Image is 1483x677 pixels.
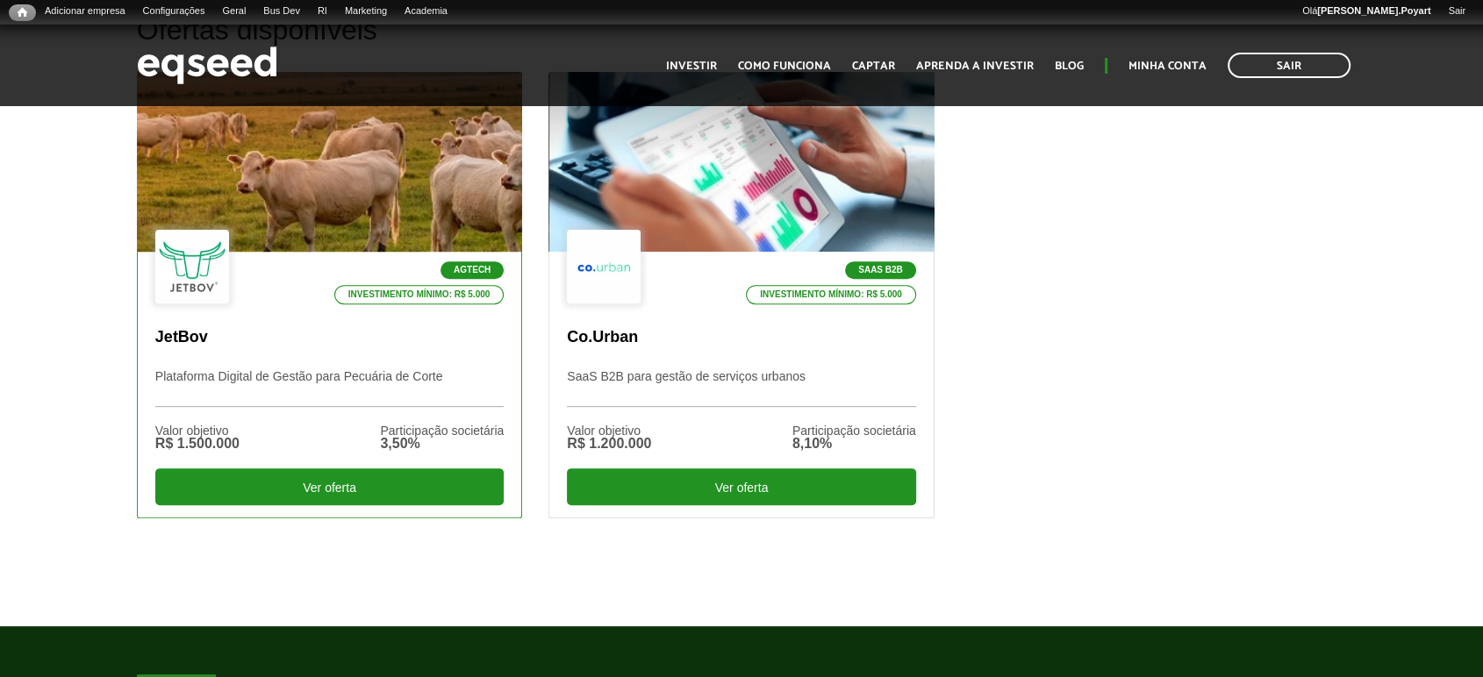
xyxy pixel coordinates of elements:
div: Valor objetivo [155,424,240,437]
p: Investimento mínimo: R$ 5.000 [334,285,505,304]
a: Como funciona [738,61,831,72]
a: Sair [1439,4,1474,18]
p: Plataforma Digital de Gestão para Pecuária de Corte [155,369,504,407]
div: Ver oferta [567,468,915,505]
a: Início [9,4,36,21]
p: SaaS B2B para gestão de serviços urbanos [567,369,915,407]
a: Aprenda a investir [916,61,1034,72]
a: Sair [1228,53,1350,78]
div: 3,50% [380,437,504,451]
a: Bus Dev [254,4,309,18]
a: Adicionar empresa [36,4,134,18]
a: Olá[PERSON_NAME].Poyart [1293,4,1440,18]
a: Minha conta [1128,61,1207,72]
a: Academia [396,4,456,18]
a: Geral [213,4,254,18]
p: Investimento mínimo: R$ 5.000 [746,285,916,304]
div: Participação societária [380,424,504,437]
img: EqSeed [137,42,277,89]
div: Valor objetivo [567,424,651,437]
a: Captar [852,61,895,72]
p: SaaS B2B [845,261,916,279]
a: Agtech Investimento mínimo: R$ 5.000 JetBov Plataforma Digital de Gestão para Pecuária de Corte V... [137,72,522,518]
p: Agtech [441,261,504,279]
a: Configurações [134,4,214,18]
div: Ver oferta [155,468,504,505]
div: R$ 1.200.000 [567,437,651,451]
div: R$ 1.500.000 [155,437,240,451]
a: RI [309,4,336,18]
a: Marketing [336,4,396,18]
div: Participação societária [792,424,916,437]
p: JetBov [155,328,504,347]
strong: [PERSON_NAME].Poyart [1317,5,1430,16]
div: 8,10% [792,437,916,451]
span: Início [18,6,27,18]
p: Co.Urban [567,328,915,347]
a: Blog [1055,61,1084,72]
a: SaaS B2B Investimento mínimo: R$ 5.000 Co.Urban SaaS B2B para gestão de serviços urbanos Valor ob... [548,72,934,518]
a: Investir [666,61,717,72]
